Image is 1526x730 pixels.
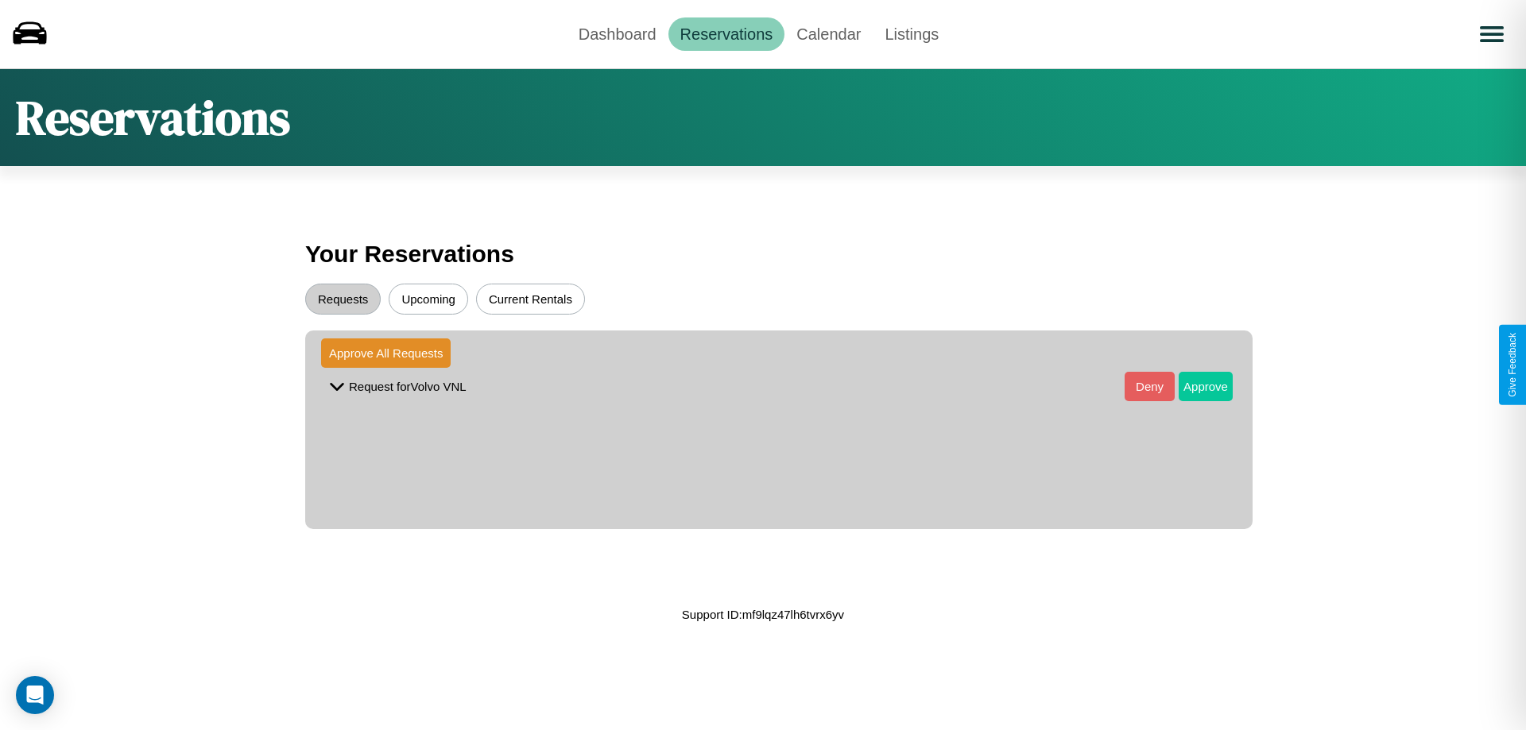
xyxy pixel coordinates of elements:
p: Request for Volvo VNL [349,376,467,397]
div: Open Intercom Messenger [16,676,54,714]
button: Approve [1179,372,1233,401]
a: Dashboard [567,17,668,51]
h1: Reservations [16,85,290,150]
button: Requests [305,284,381,315]
button: Upcoming [389,284,468,315]
button: Open menu [1470,12,1514,56]
a: Listings [873,17,951,51]
button: Deny [1125,372,1175,401]
h3: Your Reservations [305,233,1221,276]
button: Approve All Requests [321,338,451,368]
p: Support ID: mf9lqz47lh6tvrx6yv [682,604,844,625]
a: Calendar [784,17,873,51]
button: Current Rentals [476,284,585,315]
div: Give Feedback [1507,333,1518,397]
a: Reservations [668,17,785,51]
